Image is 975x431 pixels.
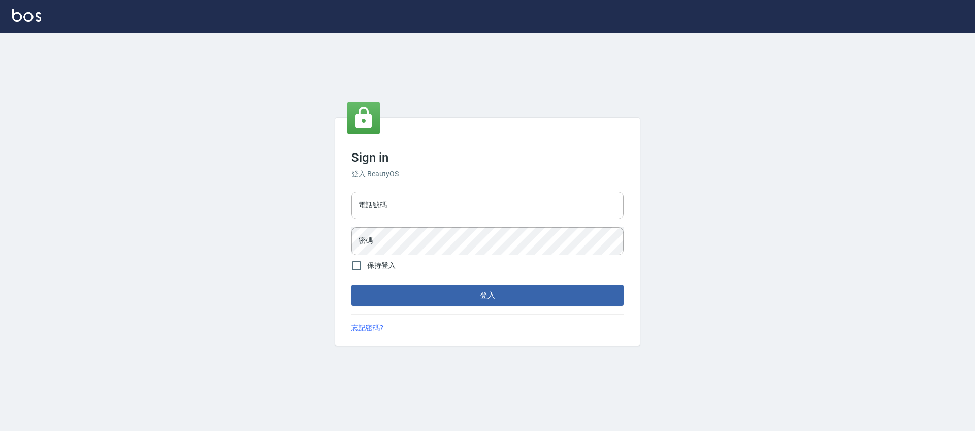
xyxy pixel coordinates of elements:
[351,285,624,306] button: 登入
[351,150,624,165] h3: Sign in
[351,323,383,333] a: 忘記密碼?
[351,169,624,179] h6: 登入 BeautyOS
[367,260,396,271] span: 保持登入
[12,9,41,22] img: Logo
